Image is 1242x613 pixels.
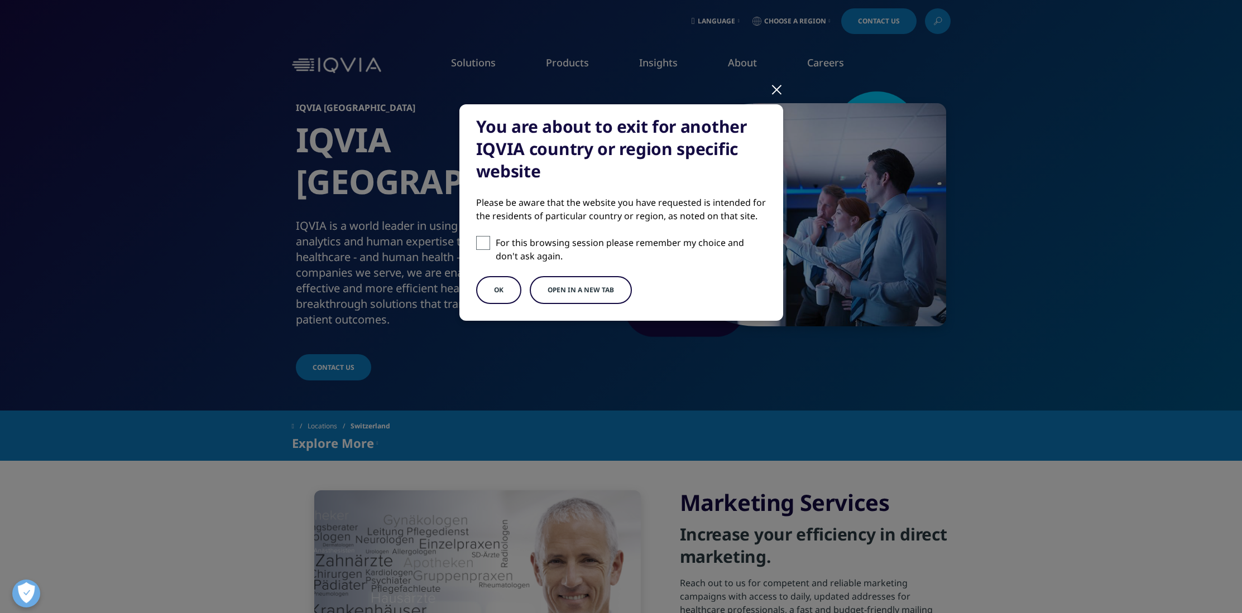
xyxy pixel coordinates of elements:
button: Präferenzen öffnen [12,580,40,607]
button: Open in a new tab [530,276,632,304]
div: You are about to exit for another IQVIA country or region specific website [476,115,766,182]
button: OK [476,276,521,304]
p: For this browsing session please remember my choice and don't ask again. [496,236,766,263]
div: Please be aware that the website you have requested is intended for the residents of particular c... [476,196,766,223]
